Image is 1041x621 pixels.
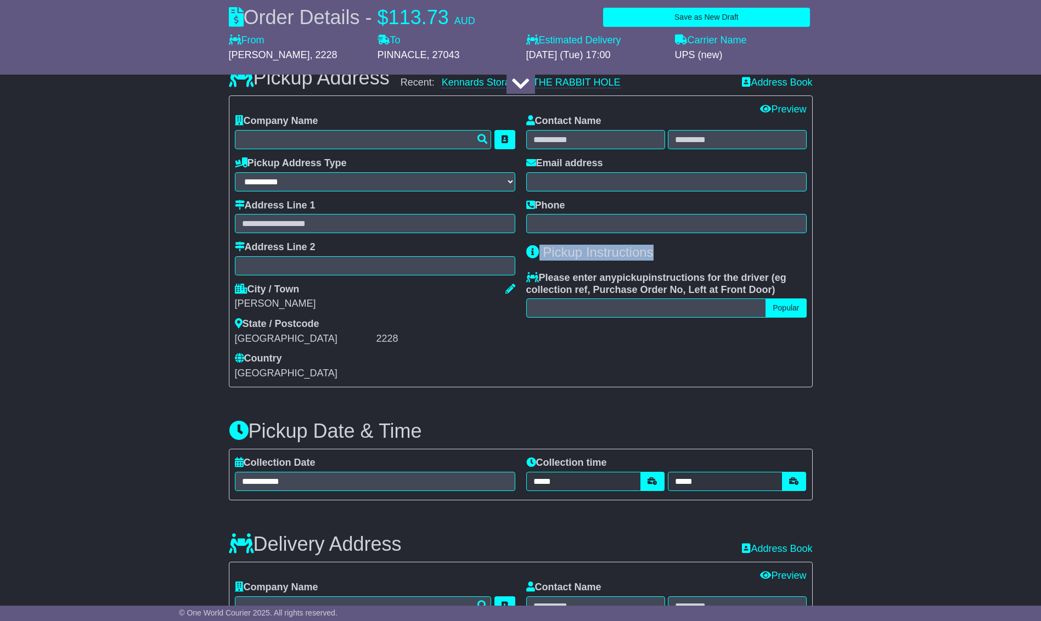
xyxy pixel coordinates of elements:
[235,200,316,212] label: Address Line 1
[603,8,809,27] button: Save as New Draft
[229,420,813,442] h3: Pickup Date & Time
[235,157,347,170] label: Pickup Address Type
[526,49,664,61] div: [DATE] (Tue) 17:00
[378,49,427,60] span: PINNACLE
[526,157,603,170] label: Email address
[235,353,282,365] label: Country
[742,543,812,554] a: Address Book
[675,49,813,61] div: UPS (new)
[760,570,806,581] a: Preview
[229,5,475,29] div: Order Details -
[235,333,374,345] div: [GEOGRAPHIC_DATA]
[229,67,390,89] h3: Pickup Address
[378,6,389,29] span: $
[543,245,653,259] span: Pickup Instructions
[179,608,337,617] span: © One World Courier 2025. All rights reserved.
[526,582,601,594] label: Contact Name
[310,49,337,60] span: , 2228
[376,333,515,345] div: 2228
[760,104,806,115] a: Preview
[389,6,449,29] span: 113.73
[235,582,318,594] label: Company Name
[526,272,786,295] span: eg collection ref, Purchase Order No, Left at Front Door
[526,200,565,212] label: Phone
[526,35,664,47] label: Estimated Delivery
[526,115,601,127] label: Contact Name
[235,368,337,379] span: [GEOGRAPHIC_DATA]
[235,318,319,330] label: State / Postcode
[526,272,807,296] label: Please enter any instructions for the driver ( )
[526,457,607,469] label: Collection time
[454,15,475,26] span: AUD
[229,35,265,47] label: From
[229,49,310,60] span: [PERSON_NAME]
[742,77,812,89] a: Address Book
[235,284,300,296] label: City / Town
[675,35,747,47] label: Carrier Name
[378,35,401,47] label: To
[617,272,649,283] span: pickup
[229,533,402,555] h3: Delivery Address
[235,457,316,469] label: Collection Date
[766,298,806,318] button: Popular
[235,115,318,127] label: Company Name
[235,241,316,253] label: Address Line 2
[427,49,460,60] span: , 27043
[235,298,515,310] div: [PERSON_NAME]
